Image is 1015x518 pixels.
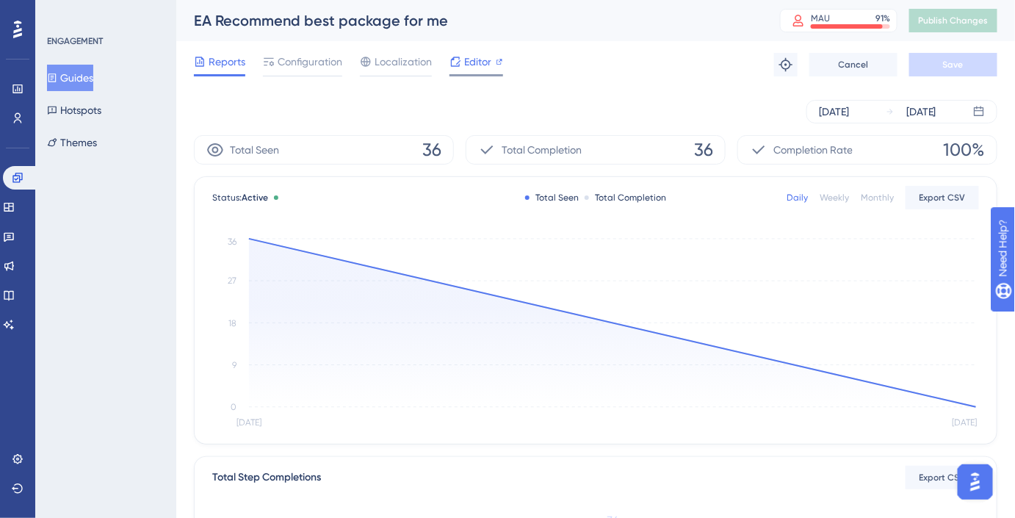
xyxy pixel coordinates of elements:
[464,53,491,71] span: Editor
[920,472,966,483] span: Export CSV
[918,15,989,26] span: Publish Changes
[920,192,966,204] span: Export CSV
[909,53,997,76] button: Save
[773,141,853,159] span: Completion Rate
[35,4,92,21] span: Need Help?
[47,129,97,156] button: Themes
[228,318,236,328] tspan: 18
[47,97,101,123] button: Hotspots
[839,59,869,71] span: Cancel
[944,138,985,162] span: 100%
[525,192,579,204] div: Total Seen
[875,12,890,24] div: 91 %
[236,418,261,428] tspan: [DATE]
[861,192,894,204] div: Monthly
[820,192,849,204] div: Weekly
[906,466,979,489] button: Export CSV
[228,237,236,247] tspan: 36
[47,65,93,91] button: Guides
[585,192,666,204] div: Total Completion
[212,469,321,486] div: Total Step Completions
[819,103,849,120] div: [DATE]
[212,192,268,204] span: Status:
[694,138,713,162] span: 36
[278,53,342,71] span: Configuration
[232,360,236,370] tspan: 9
[809,53,897,76] button: Cancel
[787,192,808,204] div: Daily
[209,53,245,71] span: Reports
[375,53,432,71] span: Localization
[943,59,964,71] span: Save
[953,418,978,428] tspan: [DATE]
[47,35,103,47] div: ENGAGEMENT
[422,138,441,162] span: 36
[230,141,279,159] span: Total Seen
[231,402,236,412] tspan: 0
[909,9,997,32] button: Publish Changes
[906,186,979,209] button: Export CSV
[228,276,236,287] tspan: 27
[194,10,743,31] div: EA Recommend best package for me
[502,141,582,159] span: Total Completion
[811,12,830,24] div: MAU
[953,460,997,504] iframe: UserGuiding AI Assistant Launcher
[242,193,268,203] span: Active
[906,103,936,120] div: [DATE]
